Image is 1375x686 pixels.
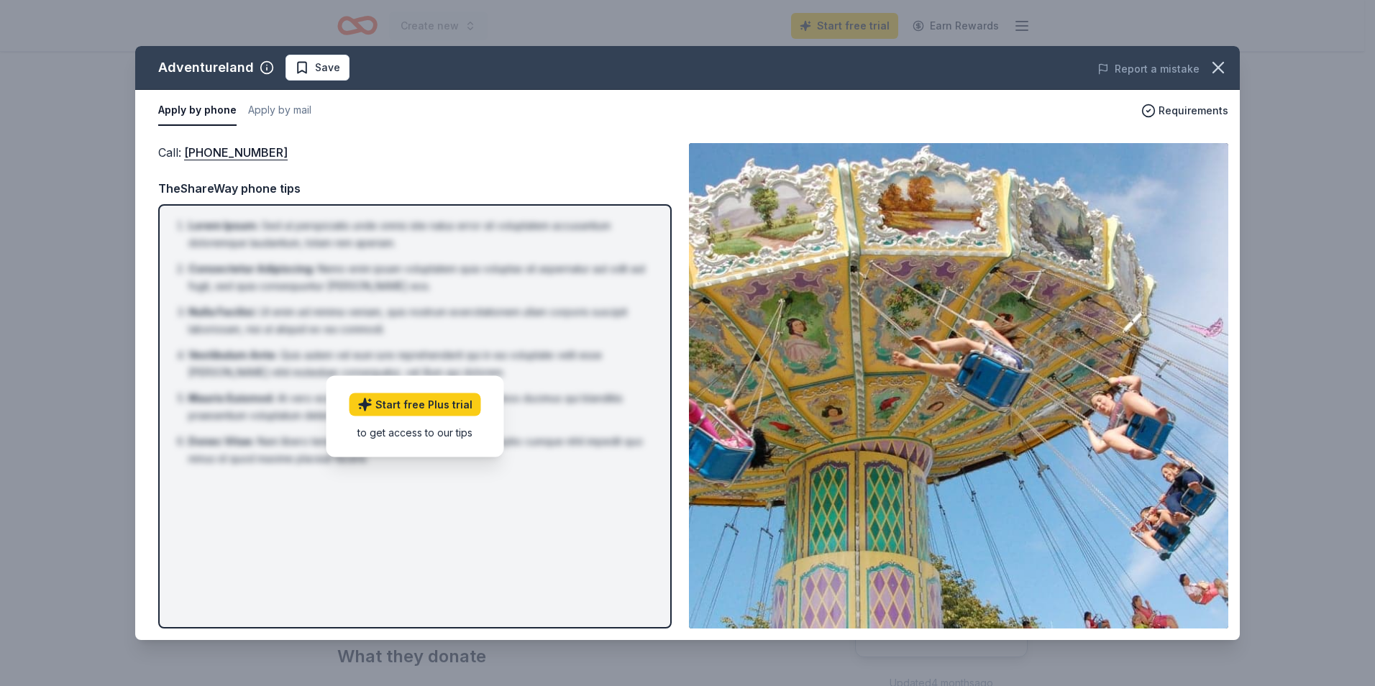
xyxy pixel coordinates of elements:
li: Sed ut perspiciatis unde omnis iste natus error sit voluptatem accusantium doloremque laudantium,... [188,217,650,252]
a: [PHONE_NUMBER] [184,143,288,162]
a: Start free Plus trial [350,393,481,416]
span: Nulla Facilisi : [188,306,257,318]
span: Mauris Euismod : [188,392,275,404]
div: to get access to our tips [350,424,481,439]
span: Donec Vitae : [188,435,255,447]
button: Apply by mail [248,96,311,126]
li: Ut enim ad minima veniam, quis nostrum exercitationem ullam corporis suscipit laboriosam, nisi ut... [188,303,650,338]
button: Apply by phone [158,96,237,126]
li: Nemo enim ipsam voluptatem quia voluptas sit aspernatur aut odit aut fugit, sed quia consequuntur... [188,260,650,295]
div: Adventureland [158,56,254,79]
span: Vestibulum Ante : [188,349,278,361]
button: Report a mistake [1097,60,1200,78]
button: Requirements [1141,102,1228,119]
li: Quis autem vel eum iure reprehenderit qui in ea voluptate velit esse [PERSON_NAME] nihil molestia... [188,347,650,381]
li: Nam libero tempore, cum soluta nobis est eligendi optio cumque nihil impedit quo minus id quod ma... [188,433,650,467]
span: Call : [158,145,288,160]
li: At vero eos et accusamus et iusto odio dignissimos ducimus qui blanditiis praesentium voluptatum ... [188,390,650,424]
span: Lorem Ipsum : [188,219,259,232]
span: Save [315,59,340,76]
span: Requirements [1159,102,1228,119]
button: Save [285,55,350,81]
div: TheShareWay phone tips [158,179,672,198]
img: Image for Adventureland [689,143,1228,628]
span: Consectetur Adipiscing : [188,262,315,275]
